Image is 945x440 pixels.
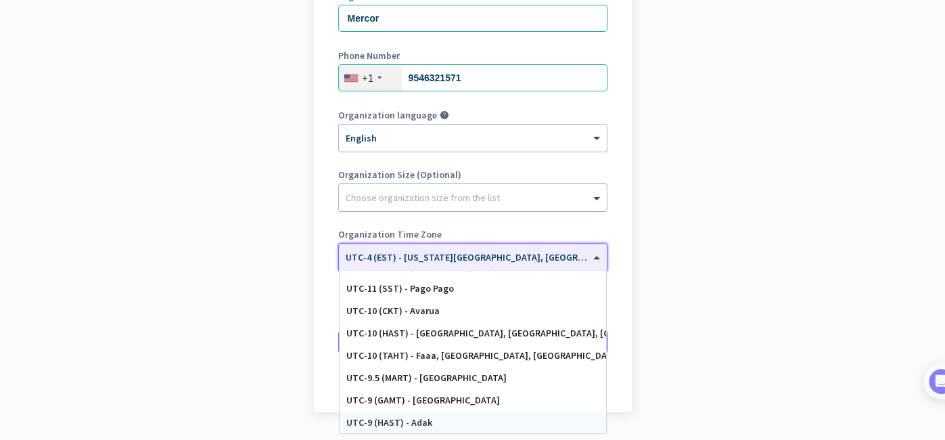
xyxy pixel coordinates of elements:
[338,51,607,60] label: Phone Number
[338,170,607,179] label: Organization Size (Optional)
[346,417,599,428] div: UTC-9 (HAST) - Adak
[340,271,606,433] div: Options List
[338,330,607,354] button: Create Organization
[362,71,373,85] div: +1
[338,5,607,32] input: What is the name of your organization?
[338,378,607,388] div: Go back
[346,350,599,361] div: UTC-10 (TAHT) - Faaa, [GEOGRAPHIC_DATA], [GEOGRAPHIC_DATA]
[346,305,599,317] div: UTC-10 (CKT) - Avarua
[346,395,599,406] div: UTC-9 (GAMT) - [GEOGRAPHIC_DATA]
[346,328,599,339] div: UTC-10 (HAST) - [GEOGRAPHIC_DATA], [GEOGRAPHIC_DATA], [GEOGRAPHIC_DATA], [GEOGRAPHIC_DATA]
[338,64,607,91] input: 201-555-0123
[346,283,599,294] div: UTC-11 (SST) - Pago Pago
[338,229,607,239] label: Organization Time Zone
[338,110,437,120] label: Organization language
[440,110,449,120] i: help
[346,372,599,384] div: UTC-9.5 (MART) - [GEOGRAPHIC_DATA]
